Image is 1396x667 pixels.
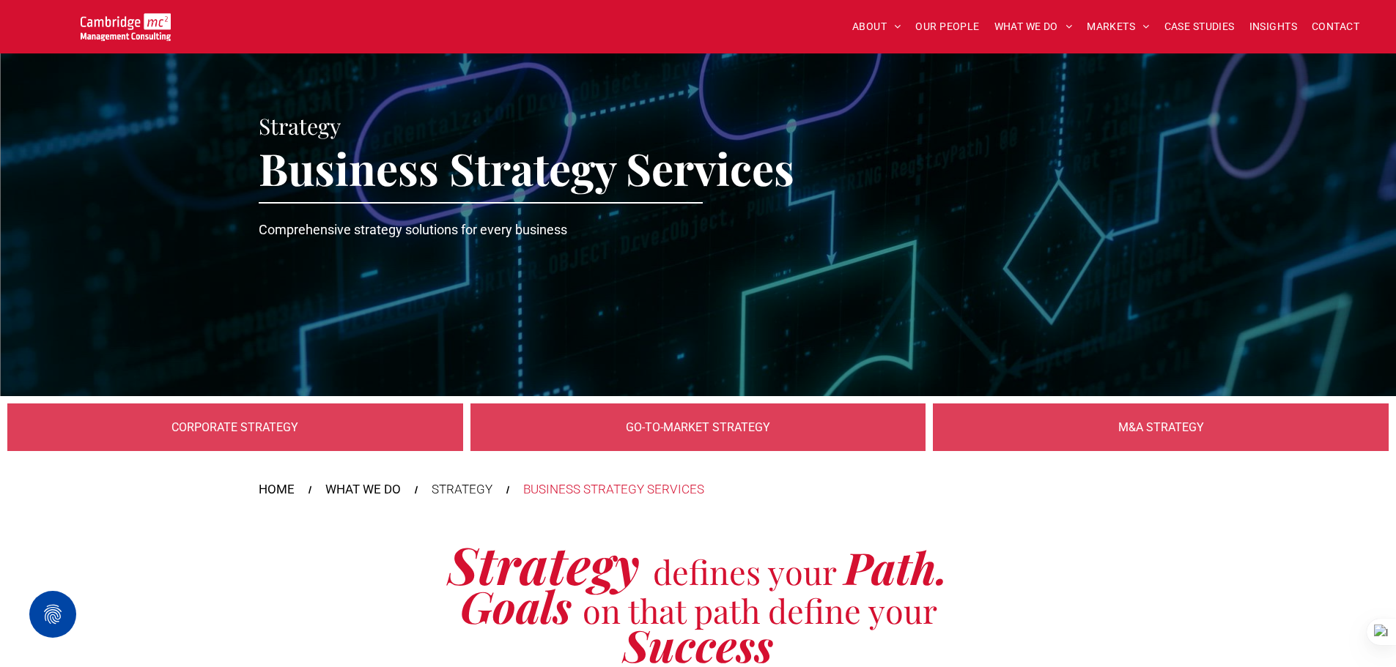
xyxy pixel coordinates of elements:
a: WHAT WE DO [325,480,401,499]
span: defines your [653,549,836,593]
span: Strategy [259,111,341,141]
a: Digital Infrastructure | M&A Strategy | Cambridge Management Consulting [933,403,1389,451]
a: MARKETS [1079,15,1156,38]
span: Strategy [448,529,640,598]
a: HOME [259,480,295,499]
a: Digital Infrastructure | Corporate Strategy | Cambridge Management Consulting [7,403,463,451]
span: Comprehensive strategy solutions for every business [259,222,567,237]
span: Business Strategy Services [259,138,794,197]
img: Go to Homepage [81,13,171,41]
nav: Breadcrumbs [259,480,1138,499]
a: INSIGHTS [1242,15,1304,38]
div: STRATEGY [432,480,492,499]
a: ABOUT [845,15,909,38]
span: on that path define your [583,588,937,632]
a: Digital Infrastructure | Go-to-Market Strategy | Cambridge Management Consulting [470,403,926,451]
a: CONTACT [1304,15,1367,38]
a: OUR PEOPLE [908,15,986,38]
span: Path. Goals [460,537,949,635]
a: CASE STUDIES [1157,15,1242,38]
a: Your Business Transformed | Cambridge Management Consulting [81,15,171,31]
a: WHAT WE DO [987,15,1080,38]
div: BUSINESS STRATEGY SERVICES [523,480,704,499]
